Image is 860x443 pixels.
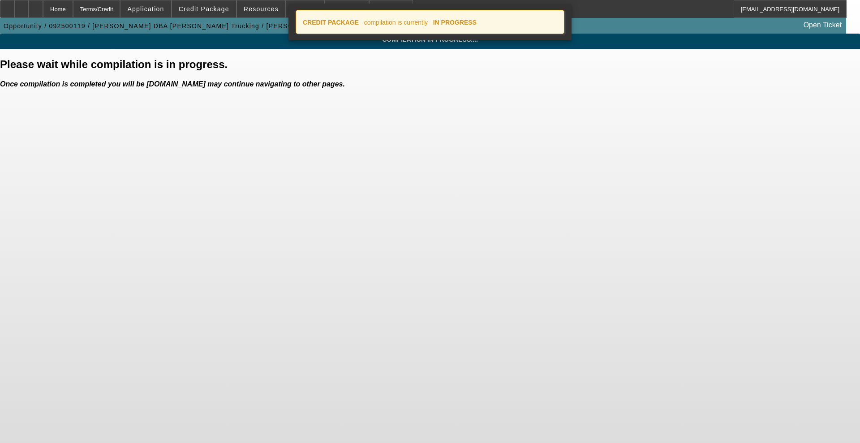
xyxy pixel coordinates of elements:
[800,17,845,33] a: Open Ticket
[364,19,428,26] span: compilation is currently
[179,5,229,13] span: Credit Package
[303,19,359,26] strong: CREDIT PACKAGE
[127,5,164,13] span: Application
[7,36,853,43] span: Compilation in progress....
[120,0,171,17] button: Application
[237,0,285,17] button: Resources
[172,0,236,17] button: Credit Package
[433,19,477,26] strong: IN PROGRESS
[4,22,325,30] span: Opportunity / 092500119 / [PERSON_NAME] DBA [PERSON_NAME] Trucking / [PERSON_NAME]
[244,5,279,13] span: Resources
